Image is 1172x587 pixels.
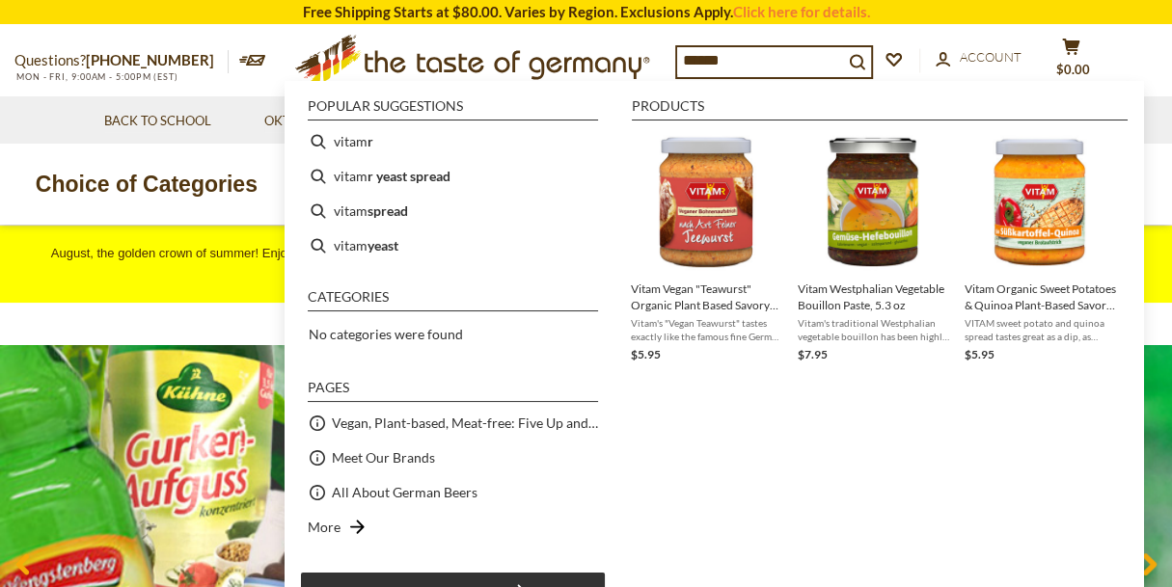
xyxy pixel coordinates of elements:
span: MON - FRI, 9:00AM - 5:00PM (EST) [14,71,178,82]
li: Pages [308,381,598,402]
b: r yeast spread [368,165,450,187]
span: Vitam Organic Sweet Potatoes & Quinoa Plant-Based Savory Spread, 4.4 oz [965,280,1116,313]
li: Meet Our Brands [300,440,606,475]
p: Questions? [14,48,229,73]
span: $5.95 [965,347,995,361]
li: vitam r yeast spread [300,159,606,194]
a: Click here for details. [733,3,870,20]
a: [PHONE_NUMBER] [86,51,214,68]
span: $0.00 [1056,62,1090,77]
span: August, the golden crown of summer! Enjoy your ice cream on a sun-drenched afternoon with unique ... [51,246,1121,284]
li: vitam r [300,124,606,159]
li: Categories [308,290,598,311]
li: All About German Beers [300,475,606,510]
span: No categories were found [309,326,463,342]
a: Meet Our Brands [332,446,435,468]
a: Vitam Westphalian Vegetable Bouillon Paste, 5.3 ozVitam's traditional Westphalian vegetable bouil... [798,132,949,364]
span: Vitam Vegan "Teawurst" Organic Plant Based Savory Spread, 4.2 oz [631,280,782,313]
li: More [300,510,606,545]
span: $7.95 [798,347,828,361]
b: spread [368,200,408,222]
button: $0.00 [1042,38,1100,86]
span: VITAM sweet potato and quinoa spread tastes great as a dip, as bread spread with a variety of top... [965,316,1116,343]
li: vitam yeast [300,228,606,263]
span: Account [960,49,1022,65]
span: Vitam's "Vegan Teawurst" tastes exactly like the famous fine German Teewurst spread, just without... [631,316,782,343]
b: yeast [368,234,398,256]
a: Vegan, Plant-based, Meat-free: Five Up and Coming Brands [332,412,598,434]
a: All About German Beers [332,481,477,503]
span: Vitam Westphalian Vegetable Bouillon Paste, 5.3 oz [798,280,949,313]
span: Vitam's traditional Westphalian vegetable bouillon has been highly popular in [GEOGRAPHIC_DATA] f... [798,316,949,343]
li: Products [632,99,1128,120]
li: Vitam Vegan "Teawurst" Organic Plant Based Savory Spread, 4.2 oz [623,124,790,372]
a: Back to School [104,111,211,132]
a: Vitam Organic Sweet Potatoes & Quinoa Plant-Based Savory Spread, 4.4 ozVITAM sweet potato and qui... [965,132,1116,364]
span: $5.95 [631,347,661,361]
li: vitam spread [300,194,606,228]
a: Account [936,47,1022,68]
li: Vitam Westphalian Vegetable Bouillon Paste, 5.3 oz [790,124,957,372]
li: Vegan, Plant-based, Meat-free: Five Up and Coming Brands [300,406,606,440]
a: Oktoberfest [264,111,364,132]
li: Popular suggestions [308,99,598,120]
li: Vitam Organic Sweet Potatoes & Quinoa Plant-Based Savory Spread, 4.4 oz [957,124,1124,372]
a: Vitam Vegan "Teawurst" Organic Plant Based Savory Spread, 4.2 ozVitam's "Vegan Teawurst" tastes e... [631,132,782,364]
b: r [368,130,373,152]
